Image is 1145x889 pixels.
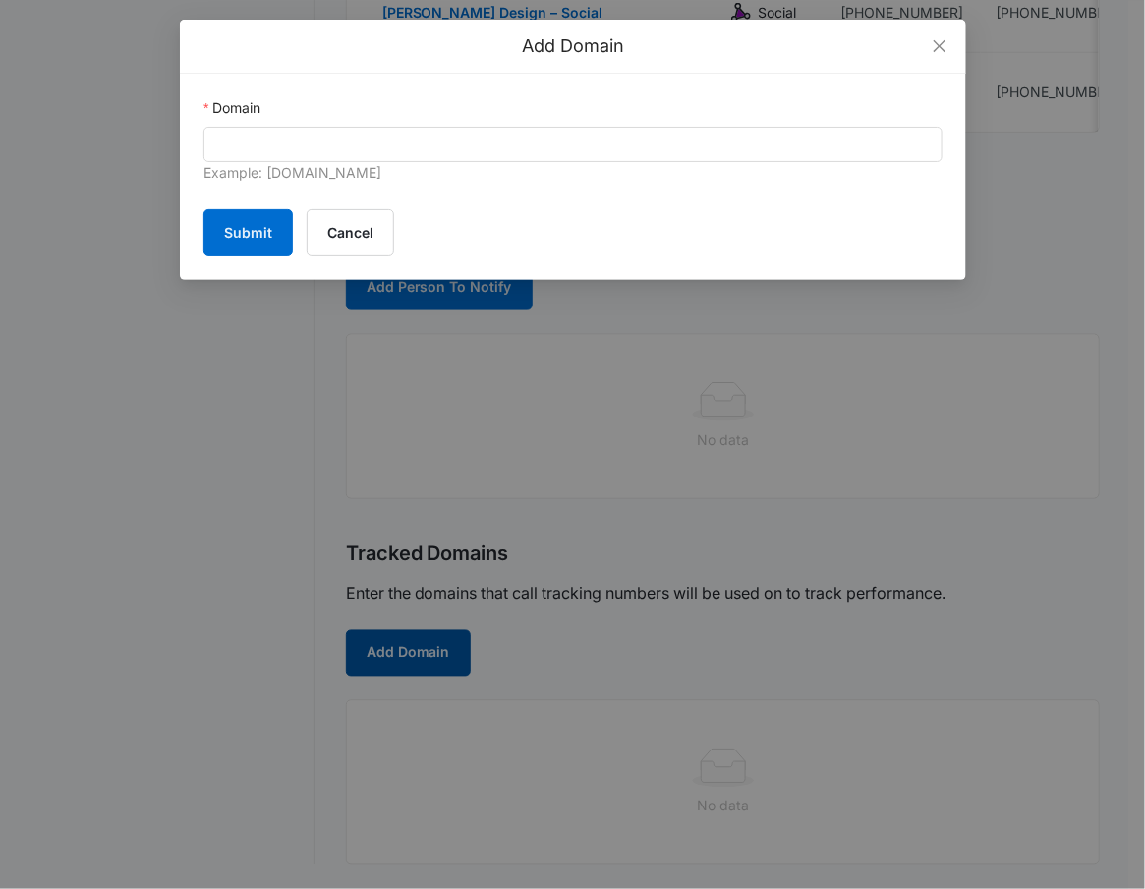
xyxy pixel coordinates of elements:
input: Domain [203,127,943,162]
button: Cancel [307,209,394,256]
div: Example: [DOMAIN_NAME] [203,162,943,186]
span: close [932,38,947,54]
button: Close [913,20,966,73]
button: Submit [203,209,293,256]
label: Domain [203,97,260,119]
div: Add Domain [203,35,943,57]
